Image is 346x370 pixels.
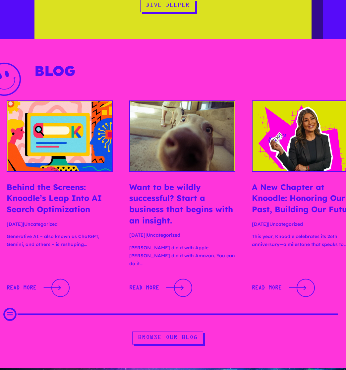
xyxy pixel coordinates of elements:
img: salesiqlogo_leal7QplfZFryJ6FIlVepeu7OftD7mt8q6exU6-34PB8prfIgodN67KcxXM9Y7JQ_.png [46,174,50,178]
p: [PERSON_NAME] did it with Apple. [PERSON_NAME] did it with Amazon. You can do it… [129,244,235,272]
a: Browse Our Blog [132,332,203,344]
a: Uncategorized [147,232,180,238]
p: | [7,220,113,233]
a: Uncategorized [269,221,303,227]
p: Generative AI – also known as ChatGPT, Gemini, and others – is reshaping… [7,233,113,253]
div: Scroll Projects [10,311,336,318]
a: Want to be wildly successful? Start a business that begins with an insight. [129,182,233,225]
a: Uncategorized [24,221,58,227]
p: | [129,231,235,244]
span: [DATE] [7,221,23,227]
a: Read MoreRead More [129,277,192,298]
textarea: Type your message and click 'Submit' [3,181,126,204]
em: Submit [97,204,120,213]
a: Read MoreRead More [7,277,70,298]
img: logo_Zg8I0qSkbAqR2WFHt3p6CTuqpyXMFPubPcD2OT02zFN43Cy9FUNNG3NEPhM_Q1qe_.png [11,40,28,43]
div: Minimize live chat window [109,3,125,19]
a: Behind the Screens: Knoodle’s Leap Into AI Search Optimization [7,182,102,214]
span: We are offline. Please leave us a message. [14,84,116,151]
span: [DATE] [252,221,268,227]
em: Driven by SalesIQ [52,174,84,178]
img: Want to be wildly successful? Start a business that begins with an insight. [130,101,235,171]
div: Leave a message [34,37,111,46]
a: Read MoreRead More [252,277,315,298]
img: Behind the Screens: Knoodle’s Leap Into AI Search Optimization [7,101,112,171]
h2: Blog [34,63,311,85]
span: [DATE] [129,232,145,238]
